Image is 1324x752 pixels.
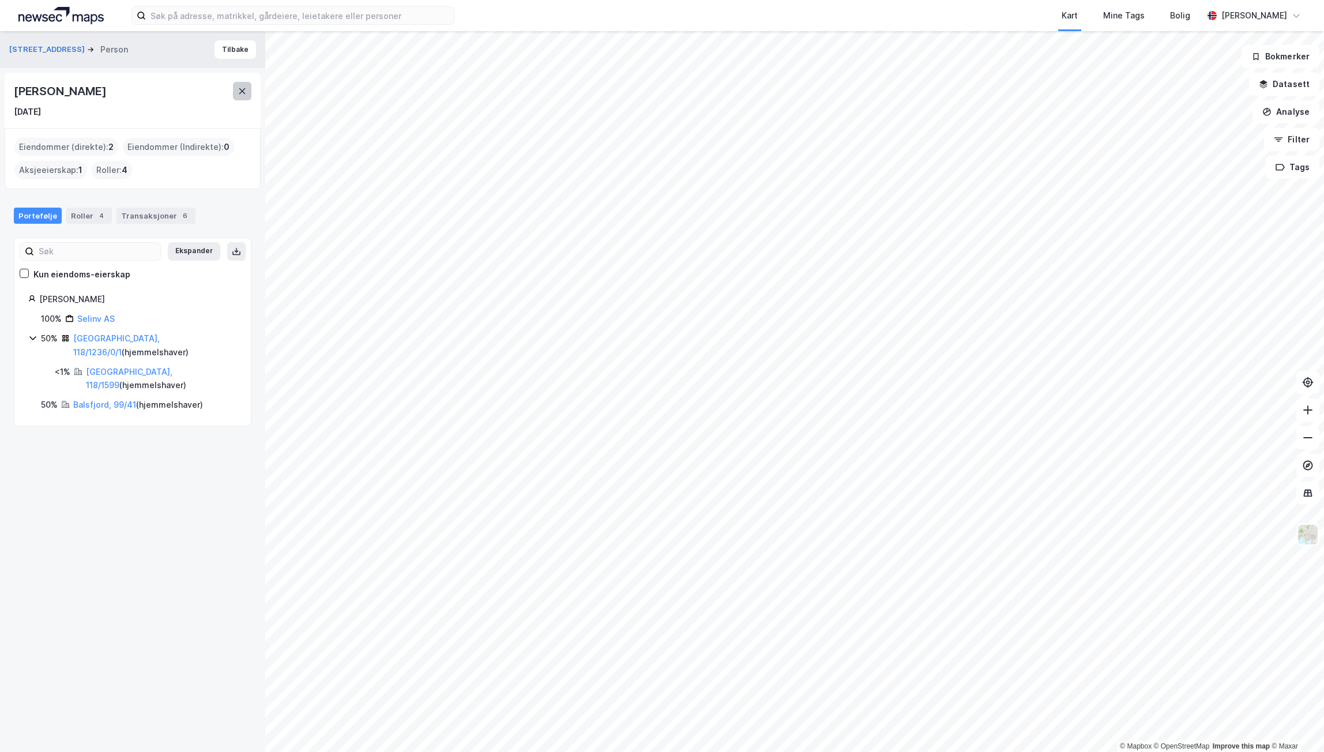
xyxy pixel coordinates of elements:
a: [GEOGRAPHIC_DATA], 118/1236/0/1 [73,333,160,357]
div: Kontrollprogram for chat [1266,697,1324,752]
button: Ekspander [168,242,220,261]
input: Søk [34,243,160,260]
div: ( hjemmelshaver ) [73,398,203,412]
div: 4 [96,210,107,221]
button: Tilbake [215,40,256,59]
button: Tags [1266,156,1319,179]
a: Improve this map [1213,742,1270,750]
div: Roller [66,208,112,224]
img: logo.a4113a55bc3d86da70a041830d287a7e.svg [18,7,104,24]
button: Analyse [1252,100,1319,123]
div: Eiendommer (direkte) : [14,138,118,156]
div: Aksjeeierskap : [14,161,87,179]
span: 0 [224,140,230,154]
button: Filter [1264,128,1319,151]
div: Mine Tags [1103,9,1145,22]
a: [GEOGRAPHIC_DATA], 118/1599 [86,367,172,390]
div: ( hjemmelshaver ) [86,365,237,393]
div: 100% [41,312,62,326]
div: Bolig [1170,9,1190,22]
div: Kart [1062,9,1078,22]
input: Søk på adresse, matrikkel, gårdeiere, leietakere eller personer [146,7,454,24]
div: Kun eiendoms-eierskap [33,268,130,281]
div: Eiendommer (Indirekte) : [123,138,234,156]
div: Person [100,43,128,57]
button: Bokmerker [1242,45,1319,68]
div: [PERSON_NAME] [39,292,237,306]
div: [PERSON_NAME] [1221,9,1287,22]
div: Roller : [92,161,132,179]
button: [STREET_ADDRESS] [9,44,87,55]
div: 50% [41,398,58,412]
div: [PERSON_NAME] [14,82,108,100]
a: Balsfjord, 99/41 [73,400,136,409]
iframe: Chat Widget [1266,697,1324,752]
div: Portefølje [14,208,62,224]
a: OpenStreetMap [1154,742,1210,750]
div: <1% [55,365,70,379]
div: ( hjemmelshaver ) [73,332,237,359]
div: 6 [179,210,191,221]
img: Z [1297,524,1319,546]
div: Transaksjoner [116,208,195,224]
a: Mapbox [1120,742,1152,750]
button: Datasett [1249,73,1319,96]
div: [DATE] [14,105,41,119]
span: 1 [78,163,82,177]
span: 2 [108,140,114,154]
a: Selinv AS [77,314,115,324]
div: 50% [41,332,58,345]
span: 4 [122,163,127,177]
